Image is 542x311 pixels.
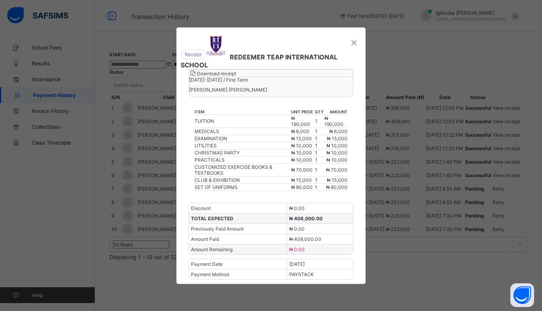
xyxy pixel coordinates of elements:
span: REDEEMER TEAP INTERNATIONAL SCHOOL [181,53,338,69]
span: ₦ 10,000 [291,157,312,163]
span: ₦ 10,000 [326,157,347,163]
td: 1 [315,149,324,156]
td: 1 [315,114,324,128]
span: Download receipt [197,71,236,76]
span: ₦ 0.00 [289,226,305,232]
span: ₦ 8,000 [291,128,309,134]
td: 1 [315,156,324,163]
div: CHRISTMAS PARTY [195,150,290,156]
span: ₦ 190,000 [291,115,310,127]
span: ₦ 80,000 [291,184,313,190]
button: Open asap [510,283,534,307]
span: Payment Date [191,261,223,267]
div: CUSTOMIZED EXERCISE BOOKS & TEXTBOOKS [195,164,290,176]
span: ₦ 8,000 [329,128,347,134]
span: [DATE]-[DATE] / First Term [189,77,248,83]
span: PAYSTACK [289,271,314,277]
span: ₦ 190,000 [324,115,344,127]
div: UTILITIES [195,143,290,149]
span: ₦ 10,000 [291,143,312,149]
td: 1 [315,135,324,142]
span: ₦ 408,000.00 [289,216,323,221]
th: qty [315,109,324,115]
span: ₦ 0.00 [289,246,305,252]
span: ₦ 80,000 [326,184,347,190]
div: CLUB & EXHIBITION [195,177,290,183]
td: 1 [315,128,324,135]
img: REDEEMER TEAP INTERNATIONAL SCHOOL [206,36,226,55]
th: unit price [291,109,315,115]
th: item [194,109,291,115]
div: SET OF UNIFORMS [195,184,290,190]
span: Payment Method [191,271,229,277]
span: ₦ 408,000.00 [289,236,321,242]
div: TUITION [195,118,290,124]
span: Amount Paid [191,236,219,242]
span: Previously Paid Amount [191,226,244,232]
div: MEDICALS [195,128,290,134]
th: amount [324,109,348,115]
span: [PERSON_NAME] [PERSON_NAME] [189,87,353,93]
div: EXAMINATION [195,135,290,141]
span: Discount [191,205,211,211]
span: ₦ 15,000 [327,135,347,141]
td: 1 [315,176,324,183]
span: ₦ 10,000 [291,150,312,156]
span: ₦ 70,000 [326,167,347,173]
td: 1 [315,163,324,176]
img: receipt.26f346b57495a98c98ef9b0bc63aa4d8.svg [181,50,206,59]
td: 1 [315,142,324,149]
div: × [350,35,358,49]
span: ₦ 10,000 [326,150,347,156]
span: ₦ 15,000 [291,135,312,141]
span: ₦ 15,000 [291,177,312,183]
div: PRACTICALS [195,157,290,163]
span: Amount Remaining [191,246,233,252]
span: ₦ 15,000 [327,177,347,183]
span: [DATE] [289,261,305,267]
span: ₦ 70,000 [291,167,313,173]
span: ₦ 10,000 [326,143,347,149]
td: 1 [315,183,324,191]
span: TOTAL EXPECTED [191,216,233,221]
span: ₦ 0.00 [289,205,305,211]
